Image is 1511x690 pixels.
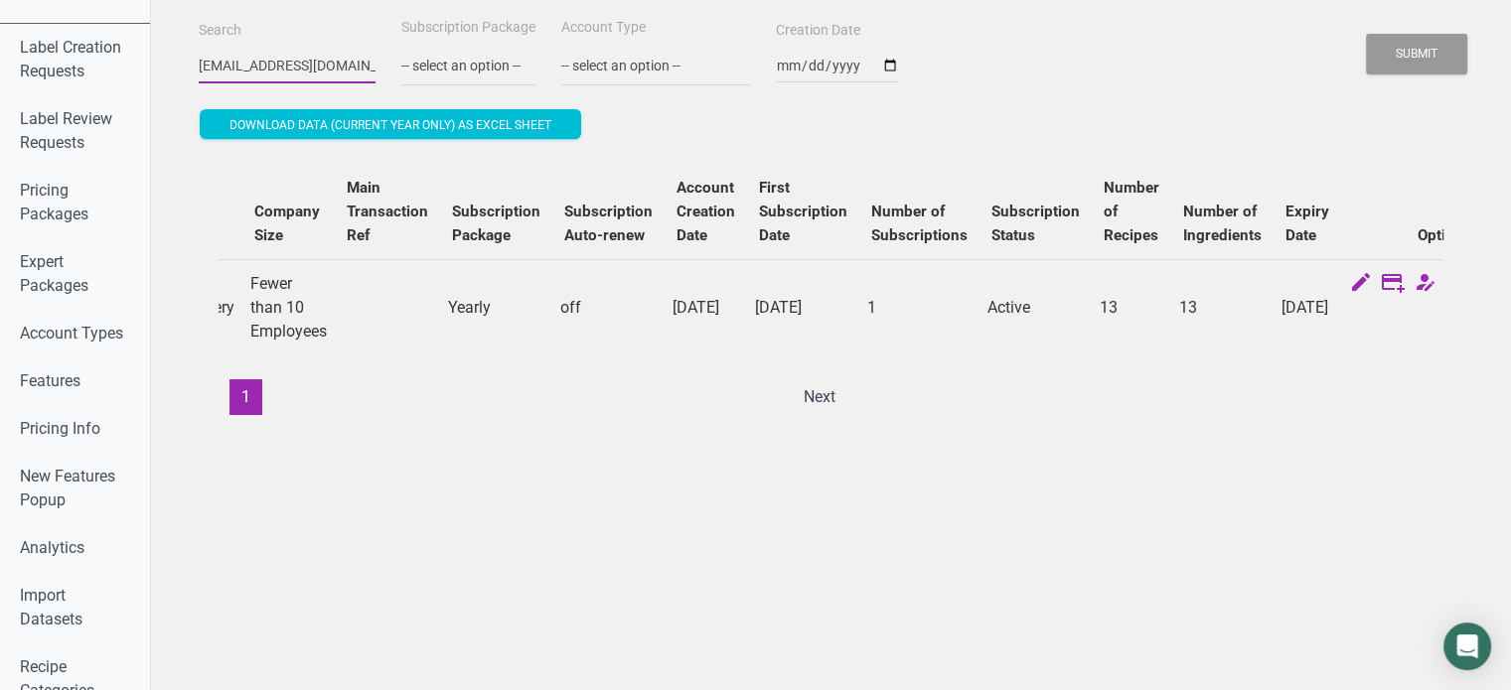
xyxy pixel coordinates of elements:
b: Options [1418,226,1471,244]
td: Yearly [440,259,552,355]
div: Open Intercom Messenger [1443,622,1491,670]
label: Subscription Package [401,18,535,38]
td: 1 [859,259,980,355]
td: off [552,259,665,355]
b: Company Size [254,203,320,244]
b: Main Transaction Ref [347,179,428,244]
td: [DATE] [747,259,859,355]
td: [DATE] [665,259,747,355]
td: [DATE] [1274,259,1341,355]
a: Change Account Type [1413,272,1436,298]
button: Submit [1366,34,1467,74]
button: 1 [229,379,262,415]
b: Subscription Auto-renew [564,203,653,244]
b: Number of Subscriptions [871,203,968,244]
td: 13 [1092,259,1171,355]
label: Account Type [561,18,646,38]
b: Expiry Date [1285,203,1329,244]
span: Download data (current year only) as excel sheet [229,118,551,132]
b: First Subscription Date [759,179,847,244]
td: Fewer than 10 Employees [242,259,335,355]
b: Number of Recipes [1104,179,1159,244]
b: Number of Ingredients [1183,203,1262,244]
label: Creation Date [776,21,860,41]
b: Subscription Package [452,203,540,244]
td: 13 [1171,259,1274,355]
div: Users [199,144,1463,435]
td: Active [980,259,1092,355]
a: Edit [1349,272,1373,298]
b: Subscription Status [991,203,1080,244]
button: Download data (current year only) as excel sheet [200,109,581,139]
label: Search [199,21,241,41]
b: Account Creation Date [677,179,735,244]
a: Edit Subscription [1381,272,1405,298]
